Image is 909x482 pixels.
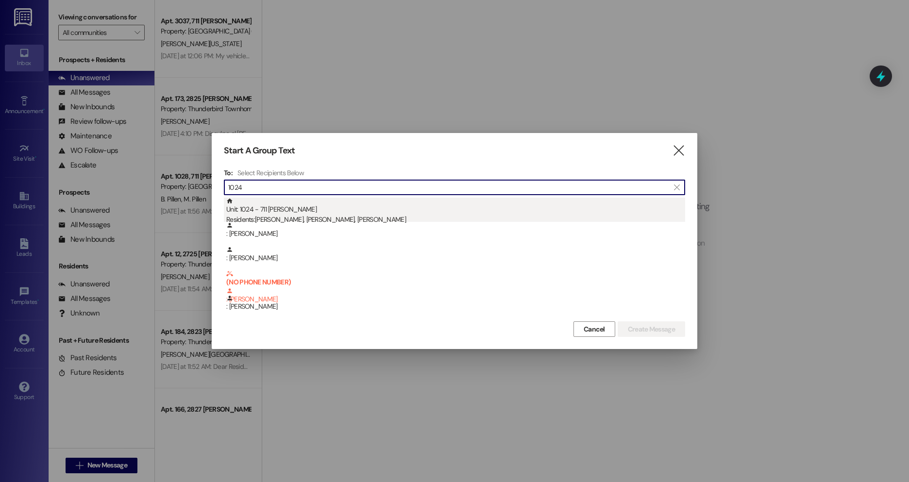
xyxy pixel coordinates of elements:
div: : [PERSON_NAME] [224,246,685,270]
button: Cancel [573,321,615,337]
div: : [PERSON_NAME] [226,295,685,312]
div: Residents: [PERSON_NAME], [PERSON_NAME], [PERSON_NAME] [226,215,685,225]
div: : [PERSON_NAME] [226,270,685,305]
div: Unit: 1024 - 711 [PERSON_NAME] [226,198,685,225]
span: Cancel [584,324,605,334]
button: Clear text [669,180,685,195]
div: : [PERSON_NAME] [226,222,685,239]
div: : [PERSON_NAME] [224,222,685,246]
div: : [PERSON_NAME] [224,295,685,319]
i:  [674,183,679,191]
div: : [PERSON_NAME] [226,246,685,263]
h4: Select Recipients Below [237,168,304,177]
input: Search for any contact or apartment [228,181,669,194]
h3: Start A Group Text [224,145,295,156]
span: Create Message [628,324,675,334]
div: Unit: 1024 - 711 [PERSON_NAME]Residents:[PERSON_NAME], [PERSON_NAME], [PERSON_NAME] [224,198,685,222]
b: (NO PHONE NUMBER) [226,270,685,286]
h3: To: [224,168,233,177]
div: (NO PHONE NUMBER) : [PERSON_NAME] [224,270,685,295]
i:  [672,146,685,156]
button: Create Message [618,321,685,337]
